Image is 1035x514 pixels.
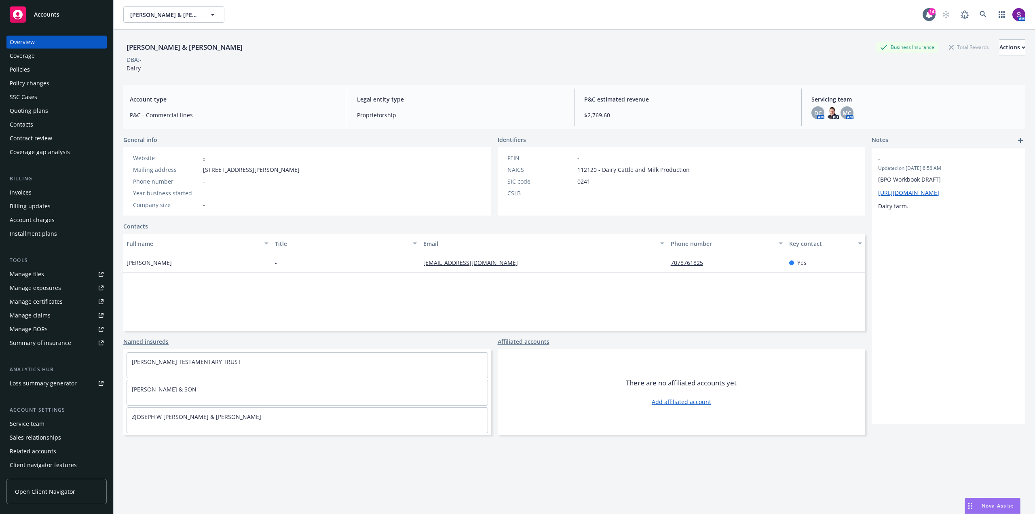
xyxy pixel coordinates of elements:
span: - [577,189,579,197]
div: Installment plans [10,227,57,240]
span: Account type [130,95,337,104]
span: Accounts [34,11,59,18]
div: Manage BORs [10,323,48,336]
div: Policy changes [10,77,49,90]
div: Mailing address [133,165,200,174]
a: Manage claims [6,309,107,322]
div: Tools [6,256,107,264]
a: [PERSON_NAME] & SON [132,385,196,393]
div: Related accounts [10,445,56,458]
div: Full name [127,239,260,248]
div: Loss summary generator [10,377,77,390]
div: Company size [133,201,200,209]
button: Nova Assist [965,498,1020,514]
span: - [878,155,998,163]
a: remove [1009,155,1019,165]
button: Title [272,234,420,253]
a: Manage BORs [6,323,107,336]
div: DBA: - [127,55,142,64]
div: SIC code [507,177,574,186]
div: Contacts [10,118,33,131]
div: -Updated on [DATE] 6:56 AM[BPO Workbook DRAFT][URL][DOMAIN_NAME]Dairy farm. [872,148,1025,217]
span: 112120 - Dairy Cattle and Milk Production [577,165,690,174]
span: [STREET_ADDRESS][PERSON_NAME] [203,165,300,174]
a: Manage files [6,268,107,281]
a: Manage certificates [6,295,107,308]
div: Overview [10,36,35,49]
span: - [203,177,205,186]
div: Phone number [133,177,200,186]
div: Quoting plans [10,104,48,117]
a: Search [975,6,991,23]
span: There are no affiliated accounts yet [626,378,737,388]
div: Service team [10,417,44,430]
div: Coverage gap analysis [10,146,70,159]
div: Key contact [789,239,853,248]
span: - [577,154,579,162]
a: Add affiliated account [652,398,711,406]
span: Nova Assist [982,502,1014,509]
a: Accounts [6,3,107,26]
a: Related accounts [6,445,107,458]
a: Coverage gap analysis [6,146,107,159]
div: Coverage [10,49,35,62]
div: 14 [928,8,936,15]
img: photo [1012,8,1025,21]
span: Identifiers [498,135,526,144]
a: Policy changes [6,77,107,90]
img: photo [826,106,839,119]
span: Manage exposures [6,281,107,294]
span: Proprietorship [357,111,564,119]
div: FEIN [507,154,574,162]
a: edit [998,155,1008,165]
p: Dairy farm. [878,202,1019,210]
div: Total Rewards [945,42,993,52]
a: [URL][DOMAIN_NAME] [878,189,939,197]
span: - [203,201,205,209]
div: Title [275,239,408,248]
div: CSLB [507,189,574,197]
span: General info [123,135,157,144]
a: Start snowing [938,6,954,23]
span: Yes [797,258,807,267]
button: Key contact [786,234,865,253]
div: Drag to move [965,498,975,514]
span: Servicing team [811,95,1019,104]
a: Sales relationships [6,431,107,444]
a: Report a Bug [957,6,973,23]
div: Year business started [133,189,200,197]
div: Business Insurance [876,42,938,52]
button: [PERSON_NAME] & [PERSON_NAME] [123,6,224,23]
button: Actions [999,39,1025,55]
span: $2,769.60 [584,111,792,119]
span: - [275,258,277,267]
div: Account charges [10,214,55,226]
p: [BPO Workbook DRAFT] [878,175,1019,184]
a: add [1016,135,1025,145]
span: P&C - Commercial lines [130,111,337,119]
a: Service team [6,417,107,430]
div: Billing [6,175,107,183]
span: [PERSON_NAME] [127,258,172,267]
div: Email [423,239,655,248]
span: Dairy [127,64,141,72]
div: Sales relationships [10,431,61,444]
a: Contacts [123,222,148,231]
a: 7078761825 [671,259,710,267]
div: Billing updates [10,200,51,213]
a: - [203,154,205,162]
a: Summary of insurance [6,336,107,349]
a: Switch app [994,6,1010,23]
div: Manage files [10,268,44,281]
div: Account settings [6,406,107,414]
div: Analytics hub [6,366,107,374]
div: Manage exposures [10,281,61,294]
a: Policies [6,63,107,76]
div: [PERSON_NAME] & [PERSON_NAME] [123,42,246,53]
button: Full name [123,234,272,253]
a: Named insureds [123,337,169,346]
div: Phone number [671,239,774,248]
span: Legal entity type [357,95,564,104]
span: P&C estimated revenue [584,95,792,104]
div: NAICS [507,165,574,174]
